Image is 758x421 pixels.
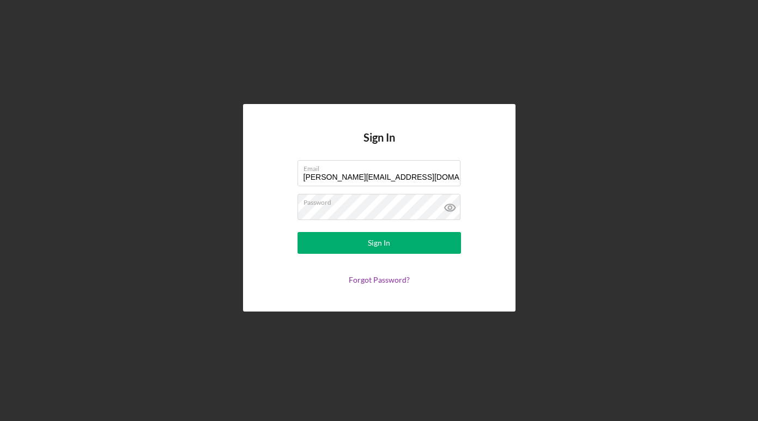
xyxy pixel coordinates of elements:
h4: Sign In [363,131,395,160]
a: Forgot Password? [349,275,410,284]
button: Sign In [298,232,461,254]
div: Sign In [368,232,390,254]
label: Password [304,194,460,206]
label: Email [304,161,460,173]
